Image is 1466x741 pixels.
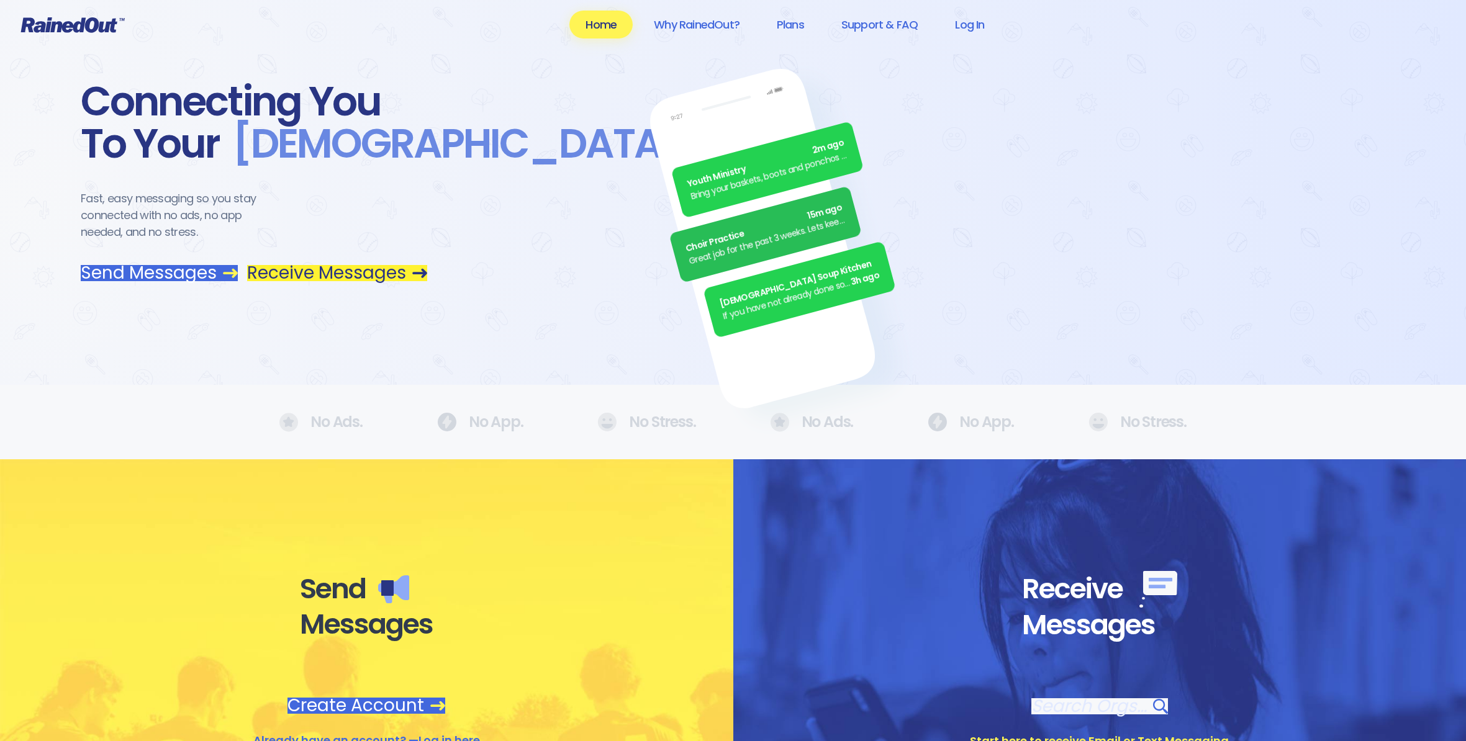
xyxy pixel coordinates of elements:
a: Search Orgs… [1031,698,1168,714]
a: Support & FAQ [825,11,934,38]
span: [DEMOGRAPHIC_DATA] . [220,123,689,165]
div: No Ads. [771,413,854,432]
img: No Ads. [928,413,947,431]
span: 2m ago [811,137,846,158]
a: Plans [761,11,820,38]
div: No App. [928,413,1014,431]
div: No Ads. [279,413,363,432]
img: Receive messages [1139,571,1177,608]
div: Fast, easy messaging so you stay connected with no ads, no app needed, and no stress. [81,190,279,240]
div: Bring your baskets, boots and ponchos the Annual [DATE] Egg [PERSON_NAME] is ON! See everyone there. [689,149,849,204]
a: Log In [939,11,1000,38]
div: Receive [1022,571,1177,608]
a: Why RainedOut? [638,11,756,38]
div: No Stress. [597,413,695,431]
a: Receive Messages [247,265,427,281]
div: No Stress. [1088,413,1187,431]
img: No Ads. [597,413,617,431]
div: Messages [1022,608,1177,642]
a: Send Messages [81,265,238,281]
a: Home [569,11,633,38]
div: Connecting You To Your [81,81,427,165]
span: 3h ago [849,269,881,289]
span: 15m ago [806,201,843,223]
img: No Ads. [1088,413,1108,431]
div: [DEMOGRAPHIC_DATA] Soup Kitchen [718,256,878,311]
div: If you have not already done so, please remember to turn in your fundraiser money [DATE]! [722,276,853,323]
div: Messages [300,607,433,642]
div: Great job for the past 3 weeks. Lets keep it up. [687,213,847,268]
img: Send messages [378,575,409,603]
img: No Ads. [279,413,298,432]
div: Choir Practice [684,201,844,256]
a: Create Account [287,698,445,714]
div: Send [300,572,433,606]
img: No Ads. [437,413,456,431]
div: Youth Ministry [686,137,846,191]
img: No Ads. [771,413,789,432]
div: No App. [437,413,523,431]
